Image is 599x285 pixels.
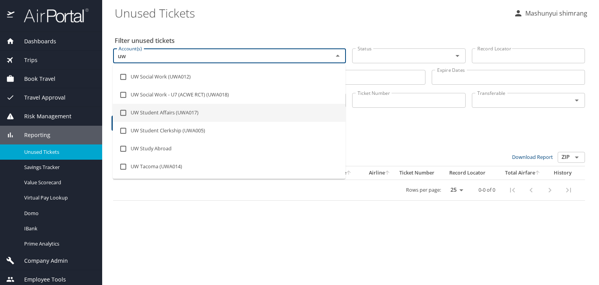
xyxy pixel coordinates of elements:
[113,166,585,201] table: custom pagination table
[24,179,93,186] span: Value Scorecard
[523,9,587,18] p: Mashunyui shimrang
[406,187,441,192] p: Rows per page:
[113,68,346,86] li: UW Social Work (UWA012)
[385,171,390,176] button: sort
[113,138,585,152] h3: 0 Results
[14,112,71,121] span: Risk Management
[113,140,346,158] li: UW Study Abroad
[510,6,590,20] button: Mashunyui shimrang
[14,93,66,102] span: Travel Approval
[332,50,343,61] button: Close
[113,122,346,140] li: UW Student Clerkship (UWA005)
[24,210,93,217] span: Domo
[113,104,346,122] li: UW Student Affairs (UWA017)
[346,171,352,176] button: sort
[24,194,93,201] span: Virtual Pay Lookup
[446,166,498,180] th: Record Locator
[396,166,446,180] th: Ticket Number
[115,1,507,25] h1: Unused Tickets
[452,50,463,61] button: Open
[571,95,582,106] button: Open
[14,37,56,46] span: Dashboards
[14,256,68,265] span: Company Admin
[498,166,548,180] th: Total Airfare
[571,152,582,163] button: Open
[15,8,89,23] img: airportal-logo.png
[113,158,346,176] li: UW Tacoma (UWA014)
[535,171,541,176] button: sort
[548,166,578,180] th: History
[115,34,587,47] h2: Filter unused tickets
[24,164,93,171] span: Savings Tracker
[14,275,66,284] span: Employee Tools
[14,75,55,83] span: Book Travel
[14,131,50,139] span: Reporting
[512,153,553,160] a: Download Report
[24,240,93,248] span: Prime Analytics
[113,86,346,104] li: UW Social Work - U7 (ACWE RCT) (UWA018)
[363,166,396,180] th: Airline
[7,8,15,23] img: icon-airportal.png
[24,148,93,156] span: Unused Tickets
[478,187,495,192] p: 0-0 of 0
[112,116,137,131] button: Filter
[444,184,466,196] select: rows per page
[14,56,37,64] span: Trips
[24,225,93,232] span: IBank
